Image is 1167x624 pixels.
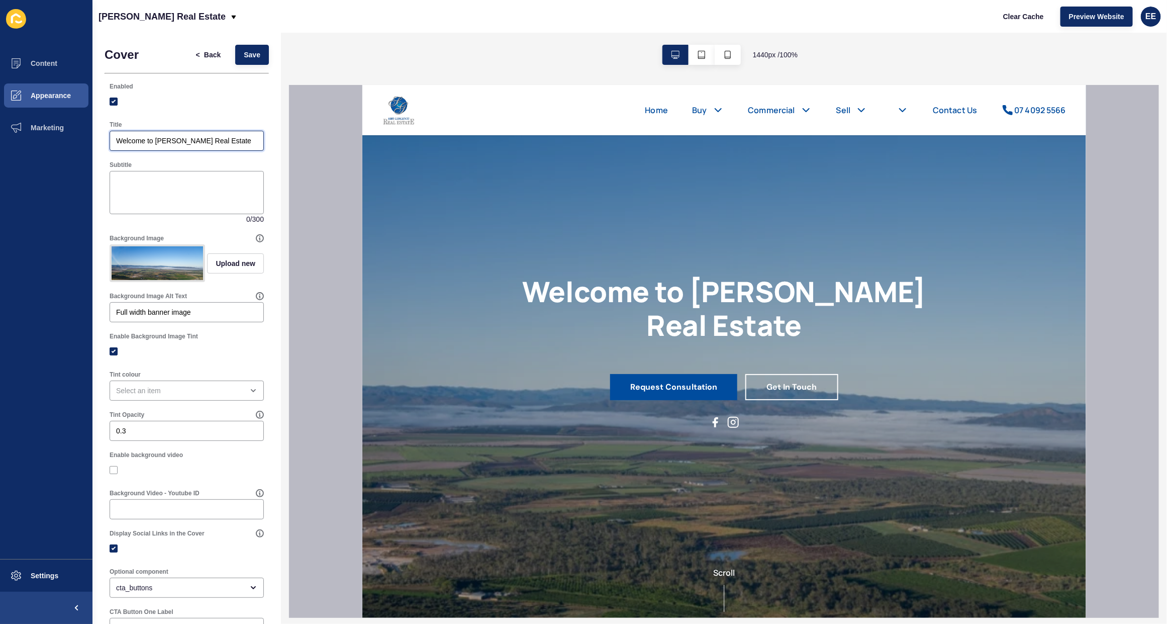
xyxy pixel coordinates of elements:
[110,121,122,129] label: Title
[204,50,221,60] span: Back
[4,477,720,522] div: Scroll
[20,10,53,40] img: Company logo
[1060,7,1133,27] button: Preview Website
[1069,12,1124,22] span: Preview Website
[995,7,1052,27] button: Clear Cache
[252,214,264,224] span: 300
[105,48,139,62] h1: Cover
[474,19,489,31] a: Sell
[110,608,173,616] label: CTA Button One Label
[248,289,375,315] a: Request Consultation
[110,529,205,538] label: Display Social Links in the Cover
[110,489,200,497] label: Background Video - Youtube ID
[246,214,250,224] span: 0
[187,45,230,65] button: <Back
[110,82,133,91] label: Enabled
[570,19,615,31] a: Contact Us
[207,253,264,274] button: Upload new
[110,161,132,169] label: Subtitle
[110,332,198,340] label: Enable Background Image Tint
[99,4,226,29] p: [PERSON_NAME] Real Estate
[283,19,306,31] a: Home
[110,371,141,379] label: Tint colour
[639,19,704,31] a: 07 4092 5566
[330,19,344,31] a: Buy
[652,19,704,31] div: 07 4092 5566
[110,292,187,300] label: Background Image Alt Text
[1145,12,1156,22] span: EE
[110,568,168,576] label: Optional component
[383,289,476,315] a: Get In Touch
[244,50,260,60] span: Save
[110,381,264,401] div: open menu
[250,214,252,224] span: /
[112,246,203,280] img: 72c74b4e5ccb022774c3491fa19be9ab.jpg
[1003,12,1044,22] span: Clear Cache
[110,234,164,242] label: Background Image
[110,451,183,459] label: Enable background video
[235,45,269,65] button: Save
[110,411,144,419] label: Tint Opacity
[110,578,264,598] div: open menu
[386,19,433,31] a: Commercial
[216,258,255,269] span: Upload new
[753,50,798,60] span: 1440 px / 100 %
[196,50,200,60] span: <
[152,190,571,257] h1: Welcome to [PERSON_NAME] Real Estate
